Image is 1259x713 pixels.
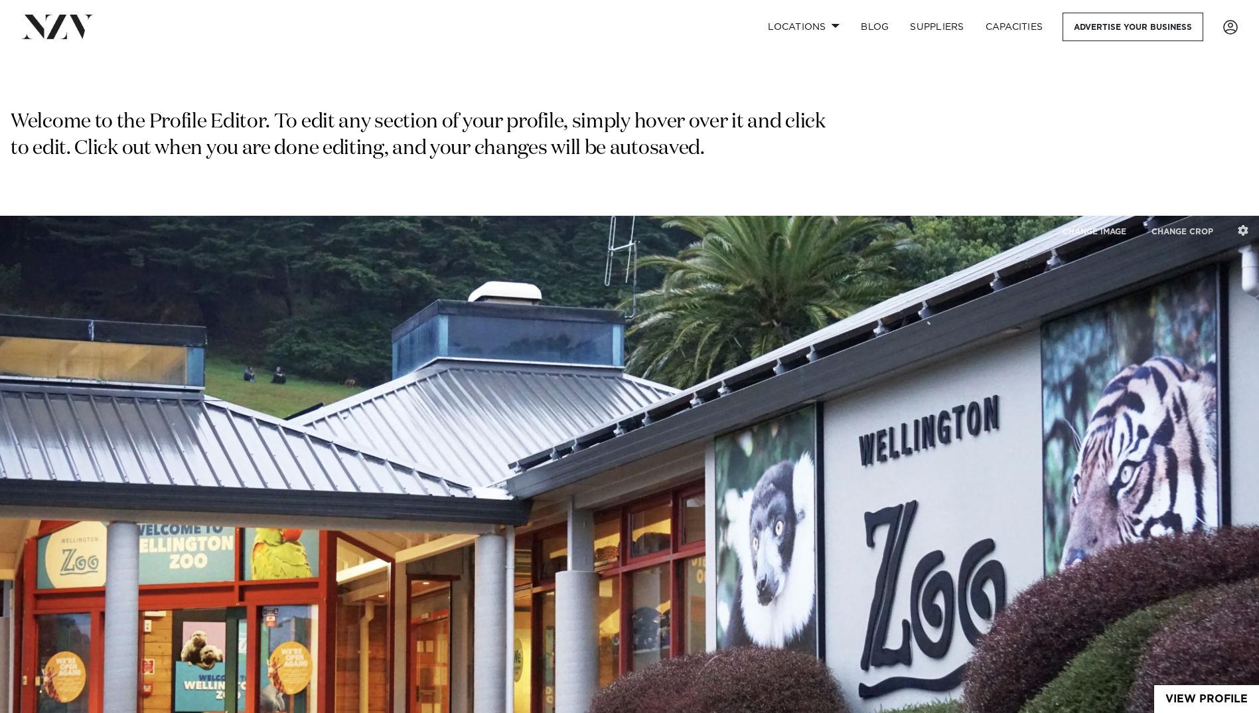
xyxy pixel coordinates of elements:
p: Welcome to the Profile Editor. To edit any section of your profile, simply hover over it and clic... [11,110,831,163]
a: Capacities [975,13,1054,41]
a: Locations [757,13,850,41]
a: View Profile [1154,685,1259,713]
a: BLOG [850,13,899,41]
a: SUPPLIERS [899,13,974,41]
a: Advertise your business [1063,13,1203,41]
img: nzv-logo.png [21,15,94,39]
button: CHANGE IMAGE [1051,217,1138,246]
button: CHANGE CROP [1140,217,1224,246]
